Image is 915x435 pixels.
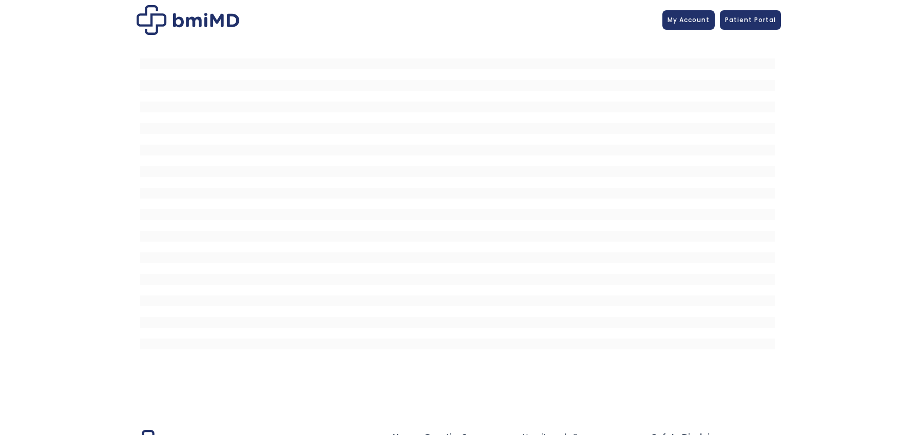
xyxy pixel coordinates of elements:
span: Patient Portal [725,15,776,24]
img: Patient Messaging Portal [137,5,239,35]
iframe: MDI Patient Messaging Portal [140,48,775,355]
a: My Account [662,10,715,30]
span: My Account [668,15,710,24]
a: Patient Portal [720,10,781,30]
